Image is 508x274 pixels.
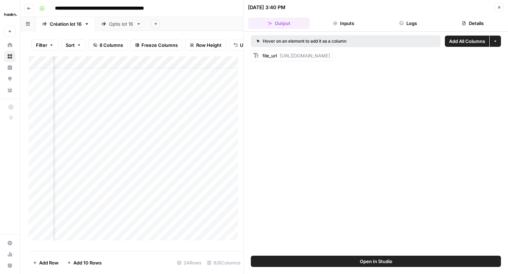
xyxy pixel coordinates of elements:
button: Freeze Columns [131,39,182,51]
span: Undo [240,42,252,49]
button: Add All Columns [445,36,489,47]
button: Sort [61,39,86,51]
button: Help + Support [4,260,16,271]
div: 24 Rows [174,257,204,268]
span: Add 10 Rows [73,259,102,266]
a: Home [4,39,16,51]
button: Output [248,18,310,29]
button: Row Height [185,39,226,51]
span: [URL][DOMAIN_NAME] [280,53,330,58]
a: Browse [4,51,16,62]
button: Logs [377,18,439,29]
a: Opportunities [4,73,16,85]
button: Add 10 Rows [63,257,106,268]
div: Hover on an element to add it as a column [256,38,391,44]
div: Création lot 16 [50,20,81,27]
img: Haskn Logo [4,8,17,21]
button: Undo [229,39,256,51]
div: 8/8 Columns [204,257,243,268]
button: Add Row [29,257,63,268]
button: Workspace: Haskn [4,6,16,23]
span: file_url [262,53,277,58]
button: 8 Columns [89,39,128,51]
span: Freeze Columns [141,42,178,49]
a: Insights [4,62,16,73]
div: [DATE] 3:40 PM [248,4,285,11]
button: Open In Studio [251,256,501,267]
span: Row Height [196,42,222,49]
span: 8 Columns [99,42,123,49]
span: Filter [36,42,47,49]
button: Filter [31,39,58,51]
span: Add Row [39,259,59,266]
button: Inputs [313,18,374,29]
a: Usage [4,249,16,260]
span: Open In Studio [360,258,392,265]
button: Details [442,18,504,29]
a: Optis lot 16 [95,17,147,31]
div: Optis lot 16 [109,20,133,27]
span: Sort [66,42,75,49]
a: Your Data [4,85,16,96]
a: Settings [4,237,16,249]
span: Add All Columns [449,38,485,45]
a: Création lot 16 [36,17,95,31]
